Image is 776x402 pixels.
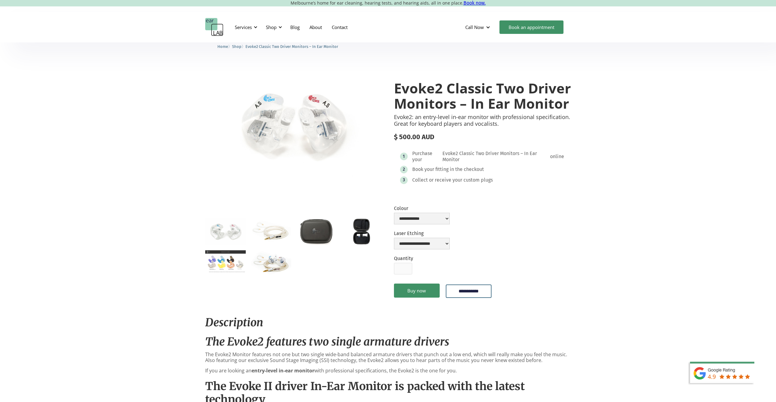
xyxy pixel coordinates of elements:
[262,18,284,36] div: Shop
[285,18,305,36] a: Blog
[412,166,484,172] div: Book your fitting in the checkout
[342,218,382,245] a: open lightbox
[251,218,291,244] a: open lightbox
[245,44,338,49] span: Evoke2 Classic Two Driver Monitors – In Ear Monitor
[412,177,493,183] div: Collect or receive your custom plugs
[296,218,337,245] a: open lightbox
[403,167,405,172] div: 2
[232,44,241,49] span: Shop
[235,24,252,30] div: Services
[232,43,245,50] li: 〉
[205,250,246,273] a: open lightbox
[394,81,571,111] h1: Evoke2 Classic Two Driver Monitors – In Ear Monitor
[394,255,413,261] label: Quantity
[217,44,228,49] span: Home
[394,205,450,211] label: Colour
[460,18,496,36] div: Call Now
[499,20,563,34] a: Book an appointment
[205,335,449,349] em: The Evoke2 features two single armature drivers
[327,18,352,36] a: Contact
[205,68,382,179] a: open lightbox
[205,316,263,329] em: Description
[403,178,405,182] div: 3
[205,368,571,374] p: If you are looking an with professional specifications, the Evoke2 is the one for you.
[205,352,571,363] p: The Evoke2 Monitor features not one but two single wide-band balanced armature drivers that punch...
[394,230,450,236] label: Laser Etching
[266,24,277,30] div: Shop
[217,43,228,49] a: Home
[232,43,241,49] a: Shop
[205,68,382,179] img: Evoke2 Classic Two Driver Monitors – In Ear Monitor
[251,250,291,276] a: open lightbox
[550,154,564,160] div: online
[412,150,442,163] div: Purchase your
[217,43,232,50] li: 〉
[252,367,314,374] strong: entry-level in-ear monitor
[442,150,549,163] div: Evoke2 Classic Two Driver Monitors – In Ear Monitor
[403,154,405,159] div: 1
[394,284,440,298] a: Buy now
[245,43,338,49] a: Evoke2 Classic Two Driver Monitors – In Ear Monitor
[231,18,259,36] div: Services
[205,218,246,244] a: open lightbox
[394,133,571,141] div: $ 500.00 AUD
[465,24,484,30] div: Call Now
[205,18,224,36] a: home
[394,114,571,127] p: Evoke2: an entry-level in-ear monitor with professional specification. Great for keyboard players...
[305,18,327,36] a: About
